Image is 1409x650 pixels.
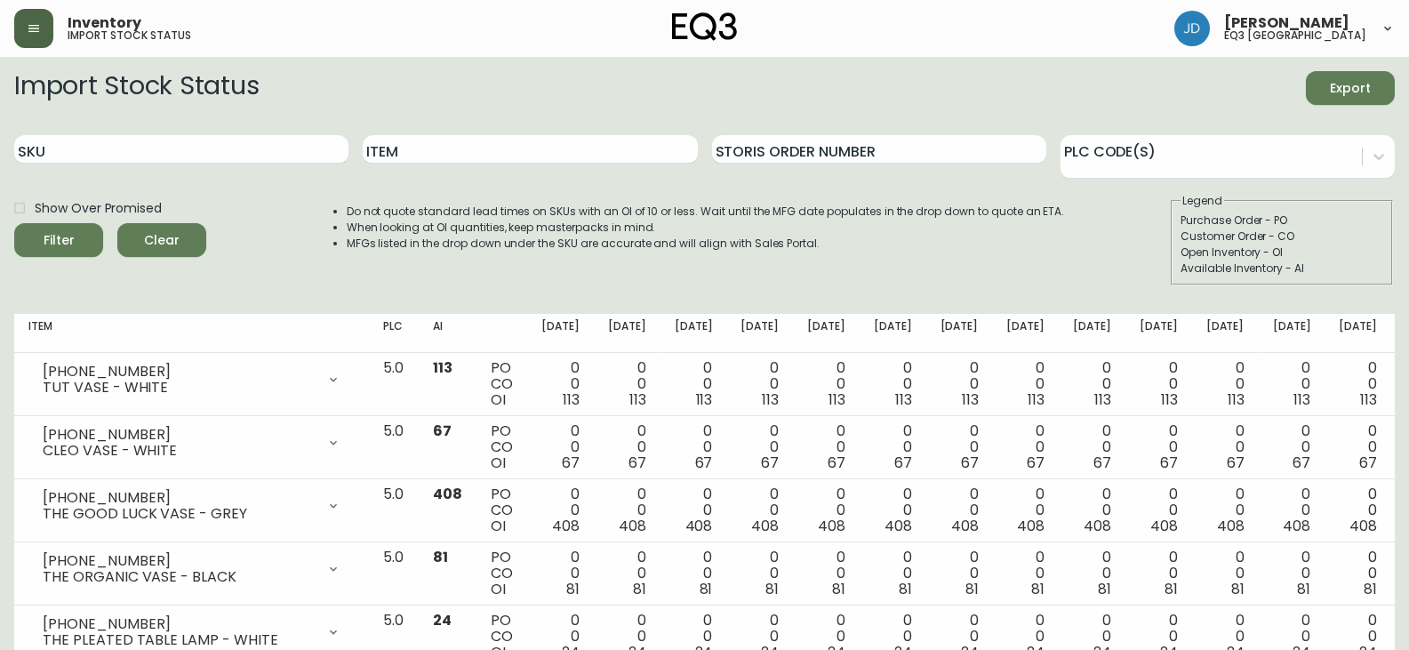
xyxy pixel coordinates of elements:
div: 0 0 [874,423,912,471]
div: [PHONE_NUMBER] [43,616,316,632]
div: THE PLEATED TABLE LAMP - WHITE [43,632,316,648]
span: Inventory [68,16,141,30]
td: 5.0 [369,479,419,542]
span: 81 [765,579,779,599]
div: 0 0 [1273,360,1311,408]
button: Export [1306,71,1395,105]
div: 0 0 [675,360,713,408]
div: PO CO [491,486,513,534]
span: 408 [951,516,979,536]
div: 0 0 [941,360,979,408]
div: THE GOOD LUCK VASE - GREY [43,506,316,522]
th: [DATE] [1259,314,1325,353]
div: 0 0 [1273,486,1311,534]
div: 0 0 [1140,423,1178,471]
span: 67 [828,453,845,473]
span: OI [491,453,506,473]
span: Export [1320,77,1381,100]
span: 113 [762,389,779,410]
span: 113 [1360,389,1377,410]
div: 0 0 [741,486,779,534]
span: 67 [894,453,912,473]
div: 0 0 [675,486,713,534]
div: TUT VASE - WHITE [43,380,316,396]
span: 67 [961,453,979,473]
span: 408 [1283,516,1310,536]
div: 0 0 [541,360,580,408]
div: 0 0 [941,550,979,598]
span: 408 [1150,516,1178,536]
th: [DATE] [594,314,660,353]
div: 0 0 [1206,550,1245,598]
span: 408 [619,516,646,536]
span: 67 [1293,453,1310,473]
span: 408 [818,516,845,536]
span: 24 [433,610,452,630]
div: 0 0 [741,360,779,408]
span: 81 [965,579,979,599]
span: OI [491,389,506,410]
div: 0 0 [1006,423,1045,471]
div: 0 0 [941,486,979,534]
div: 0 0 [1339,550,1377,598]
span: 81 [1031,579,1045,599]
span: 67 [1160,453,1178,473]
span: 67 [1093,453,1111,473]
div: 0 0 [807,360,845,408]
span: 81 [1297,579,1310,599]
div: 0 0 [1073,360,1111,408]
span: 408 [685,516,713,536]
div: PO CO [491,550,513,598]
div: 0 0 [1339,423,1377,471]
span: 81 [1364,579,1377,599]
span: 408 [1349,516,1377,536]
span: 81 [633,579,646,599]
div: Open Inventory - OI [1181,245,1383,261]
div: PO CO [491,423,513,471]
span: 113 [1228,389,1245,410]
td: 5.0 [369,542,419,606]
div: 0 0 [541,486,580,534]
div: 0 0 [1339,360,1377,408]
span: 113 [1161,389,1178,410]
span: 81 [1231,579,1245,599]
div: [PHONE_NUMBER]TUT VASE - WHITE [28,360,355,399]
span: 113 [563,389,580,410]
th: Item [14,314,369,353]
div: 0 0 [541,423,580,471]
div: 0 0 [1073,423,1111,471]
div: [PHONE_NUMBER]THE GOOD LUCK VASE - GREY [28,486,355,526]
div: 0 0 [1273,423,1311,471]
li: Do not quote standard lead times on SKUs with an OI of 10 or less. Wait until the MFG date popula... [347,204,1065,220]
div: 0 0 [1006,360,1045,408]
div: 0 0 [1140,550,1178,598]
h5: import stock status [68,30,191,41]
button: Filter [14,223,103,257]
div: 0 0 [1073,550,1111,598]
div: 0 0 [1206,423,1245,471]
div: 0 0 [1206,486,1245,534]
span: 67 [761,453,779,473]
span: 113 [962,389,979,410]
span: 67 [562,453,580,473]
div: Purchase Order - PO [1181,213,1383,229]
div: 0 0 [941,423,979,471]
div: 0 0 [1273,550,1311,598]
span: 113 [1293,389,1310,410]
div: 0 0 [608,550,646,598]
div: 0 0 [1140,360,1178,408]
div: Filter [44,229,75,252]
img: logo [672,12,738,41]
div: 0 0 [541,550,580,598]
div: [PHONE_NUMBER]THE ORGANIC VASE - BLACK [28,550,355,589]
legend: Legend [1181,193,1224,209]
div: 0 0 [1140,486,1178,534]
div: 0 0 [807,550,845,598]
th: [DATE] [860,314,926,353]
div: [PHONE_NUMBER] [43,490,316,506]
div: 0 0 [608,423,646,471]
div: Customer Order - CO [1181,229,1383,245]
span: 81 [832,579,845,599]
td: 5.0 [369,353,419,416]
span: 113 [433,357,452,378]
